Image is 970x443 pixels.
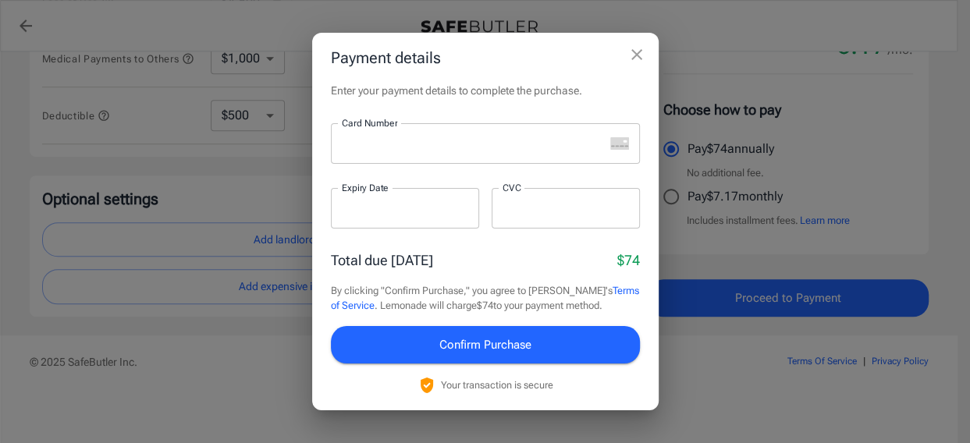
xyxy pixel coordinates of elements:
button: close [621,39,652,70]
p: $74 [617,250,640,271]
span: Confirm Purchase [439,335,531,355]
h2: Payment details [312,33,659,83]
label: Expiry Date [342,181,389,194]
label: CVC [503,181,521,194]
p: Your transaction is secure [441,377,553,392]
iframe: Secure card number input frame [342,136,604,151]
p: By clicking "Confirm Purchase," you agree to [PERSON_NAME]'s . Lemonade will charge $74 to your p... [331,283,640,314]
svg: unknown [610,137,629,150]
label: Card Number [342,116,397,129]
button: Confirm Purchase [331,326,640,363]
p: Total due [DATE] [331,250,433,271]
p: Enter your payment details to complete the purchase. [331,83,640,98]
iframe: Secure CVC input frame [503,200,629,215]
iframe: Secure expiration date input frame [342,200,468,215]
